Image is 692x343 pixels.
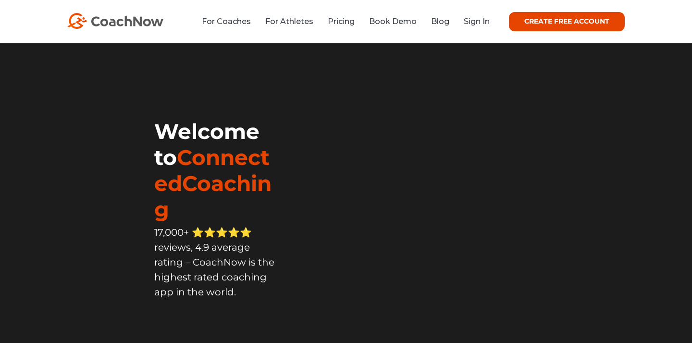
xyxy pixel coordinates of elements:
a: Blog [431,17,449,26]
a: Sign In [464,17,490,26]
a: For Coaches [202,17,251,26]
a: CREATE FREE ACCOUNT [509,12,625,31]
span: 17,000+ ⭐️⭐️⭐️⭐️⭐️ reviews, 4.9 average rating – CoachNow is the highest rated coaching app in th... [154,227,274,298]
iframe: Embedded CTA [154,318,274,343]
img: CoachNow Logo [67,13,163,29]
a: For Athletes [265,17,313,26]
a: Pricing [328,17,355,26]
span: ConnectedCoaching [154,144,272,222]
a: Book Demo [369,17,417,26]
h1: Welcome to [154,118,277,222]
